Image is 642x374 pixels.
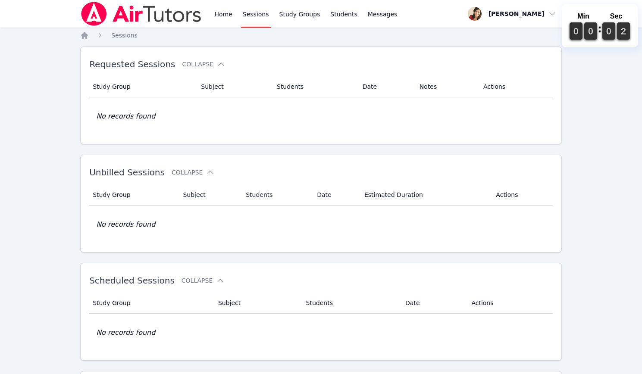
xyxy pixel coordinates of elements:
td: No records found [89,314,553,352]
span: Scheduled Sessions [89,275,175,286]
nav: Breadcrumb [80,31,562,40]
th: Students [241,184,312,206]
th: Actions [466,293,553,314]
th: Students [301,293,401,314]
span: Unbilled Sessions [89,167,165,178]
img: Air Tutors [80,2,202,26]
th: Subject [178,184,241,206]
th: Date [400,293,466,314]
th: Study Group [89,76,196,97]
span: Messages [368,10,398,19]
button: Collapse [182,60,225,69]
th: Students [272,76,357,97]
span: Requested Sessions [89,59,175,69]
th: Study Group [89,293,213,314]
td: No records found [89,206,553,243]
button: Collapse [182,276,225,285]
th: Estimated Duration [359,184,491,206]
th: Subject [213,293,301,314]
span: Sessions [111,32,138,39]
th: Notes [414,76,478,97]
th: Actions [491,184,553,206]
th: Actions [478,76,553,97]
th: Study Group [89,184,178,206]
th: Date [312,184,359,206]
a: Sessions [111,31,138,40]
button: Collapse [172,168,215,177]
th: Date [357,76,414,97]
td: No records found [89,97,553,135]
th: Subject [196,76,272,97]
